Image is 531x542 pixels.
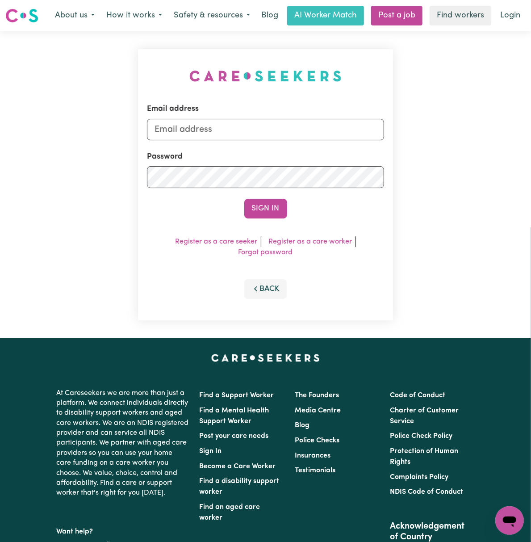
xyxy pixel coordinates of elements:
a: The Founders [295,392,339,399]
a: Find workers [430,6,491,25]
img: Careseekers logo [5,8,38,24]
a: Register as a care seeker [175,238,257,245]
button: About us [49,6,100,25]
p: At Careseekers we are more than just a platform. We connect individuals directly to disability su... [57,385,189,502]
a: Forgot password [238,249,293,256]
input: Email address [147,119,384,140]
label: Email address [147,103,199,115]
a: Post your care needs [199,433,268,440]
a: Protection of Human Rights [390,448,458,466]
a: Careseekers home page [211,354,320,361]
a: Charter of Customer Service [390,407,459,425]
a: Find an aged care worker [199,504,260,521]
button: Safety & resources [168,6,256,25]
button: How it works [100,6,168,25]
iframe: Button to launch messaging window [495,506,524,535]
button: Sign In [244,199,287,218]
a: Insurances [295,452,330,459]
a: Media Centre [295,407,341,414]
a: Find a Support Worker [199,392,274,399]
a: Register as a care worker [268,238,352,245]
a: Police Checks [295,437,339,444]
a: NDIS Code of Conduct [390,488,463,496]
a: Code of Conduct [390,392,445,399]
a: Careseekers logo [5,5,38,26]
a: Testimonials [295,467,335,474]
button: Back [244,279,287,299]
a: AI Worker Match [287,6,364,25]
a: Blog [256,6,284,25]
a: Police Check Policy [390,433,452,440]
a: Complaints Policy [390,474,448,481]
a: Find a disability support worker [199,478,279,496]
p: Want help? [57,523,189,537]
a: Sign In [199,448,222,455]
a: Become a Care Worker [199,463,276,470]
a: Login [495,6,526,25]
a: Post a job [371,6,422,25]
a: Find a Mental Health Support Worker [199,407,269,425]
a: Blog [295,422,309,429]
label: Password [147,151,183,163]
